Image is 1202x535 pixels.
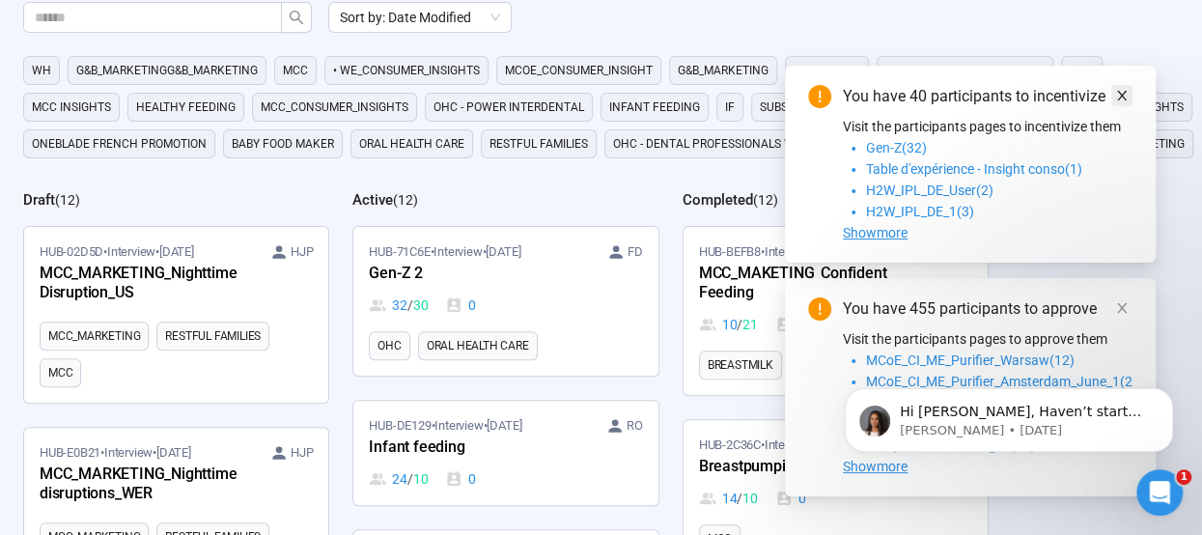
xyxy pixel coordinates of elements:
[725,98,735,117] span: IF
[1070,61,1094,80] span: OHC
[699,436,852,455] span: HUB-2C36C • Interview •
[23,191,55,209] h2: Draft
[413,295,429,316] span: 30
[261,98,408,117] span: MCC_CONSUMER_INSIGHTS
[48,326,140,346] span: MCC_MARKETING
[32,61,51,80] span: WH
[291,443,313,463] span: HJP
[794,61,860,80] span: MCC_other
[55,192,80,208] span: ( 12 )
[40,463,252,507] div: MCC_MARKETING_Nighttime disruptions_WER
[281,2,312,33] button: search
[866,204,974,219] span: H2W_IPL_DE_1(3)
[843,297,1132,321] div: You have 455 participants to approve
[156,445,191,460] time: [DATE]
[369,242,520,262] span: HUB-71C6E • Interview •
[353,401,657,505] a: HUB-DE129•Interview•[DATE] ROInfant feeding24 / 100
[1136,469,1183,516] iframe: Intercom live chat
[760,98,846,117] span: Subscriptions
[427,336,529,355] span: Oral Health Care
[699,242,852,262] span: HUB-BEFB8 • Interview •
[816,348,1202,483] iframe: Intercom notifications message
[678,61,769,80] span: G&B_MARKETING
[843,328,1132,350] p: Visit the participants pages to approve them
[486,244,520,259] time: [DATE]
[684,227,988,395] a: HUB-BEFB8•Interview•[DATE] HJPMCC_MAKETING_Confident Feeding10 / 210Breastmilk
[413,468,429,490] span: 10
[445,295,476,316] div: 0
[359,134,464,154] span: Oral Health Care
[340,3,500,32] span: Sort by: Date Modified
[843,116,1132,137] p: Visit the participants pages to incentivize them
[407,468,413,490] span: /
[369,295,428,316] div: 32
[699,488,758,509] div: 14
[683,191,753,209] h2: Completed
[775,314,806,335] div: 0
[628,242,643,262] span: FD
[40,443,191,463] span: HUB-E0B21 • Interview •
[742,314,758,335] span: 21
[369,262,581,287] div: Gen-Z 2
[32,98,111,117] span: MCC Insights
[843,225,908,240] span: Showmore
[753,192,778,208] span: ( 12 )
[866,183,993,198] span: H2W_IPL_DE_User(2)
[487,418,521,433] time: [DATE]
[627,416,643,436] span: RO
[283,61,308,80] span: MCC
[232,134,334,154] span: Baby food maker
[291,242,313,262] span: HJP
[609,98,700,117] span: Infant Feeding
[866,140,927,155] span: Gen-Z(32)
[289,10,304,25] span: search
[353,227,657,376] a: HUB-71C6E•Interview•[DATE] FDGen-Z 232 / 300OHCOral Health Care
[32,134,207,154] span: OneBlade French Promotion
[699,314,758,335] div: 10
[136,98,236,117] span: Healthy feeding
[24,227,328,403] a: HUB-02D5D•Interview•[DATE] HJPMCC_MARKETING_Nighttime Disruption_USMCC_MARKETINGRestful FamiliesMCC
[775,488,806,509] div: 0
[708,355,773,375] span: Breastmilk
[407,295,413,316] span: /
[393,192,418,208] span: ( 12 )
[369,416,521,436] span: HUB-DE129 • Interview •
[1115,301,1129,315] span: close
[808,85,831,108] span: exclamation-circle
[1115,89,1129,102] span: close
[505,61,653,80] span: MCoE_Consumer_Insight
[333,61,480,80] span: • WE_CONSUMER_INSIGHTS
[843,85,1132,108] div: You have 40 participants to incentivize
[377,336,401,355] span: OHC
[1176,469,1191,485] span: 1
[159,244,194,259] time: [DATE]
[699,455,911,480] div: Breastpumping experiences
[352,191,393,209] h2: Active
[369,468,428,490] div: 24
[445,468,476,490] div: 0
[866,161,1082,177] span: Table d'expérience - Insight conso(1)
[808,297,831,321] span: exclamation-circle
[737,314,742,335] span: /
[699,262,911,306] div: MCC_MAKETING_Confident Feeding
[885,61,1045,80] span: JAPAC_CONSUMER_INSIGHTS
[742,488,758,509] span: 10
[613,134,803,154] span: OHC - DENTAL PROFESSIONALS WH
[40,262,252,306] div: MCC_MARKETING_Nighttime Disruption_US
[369,436,581,461] div: Infant feeding
[489,134,588,154] span: Restful Families
[76,61,258,80] span: G&B_MARKETINGG&B_MARKETING
[165,326,261,346] span: Restful Families
[48,363,72,382] span: MCC
[40,242,194,262] span: HUB-02D5D • Interview •
[433,98,584,117] span: OHC - Power Interdental
[737,488,742,509] span: /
